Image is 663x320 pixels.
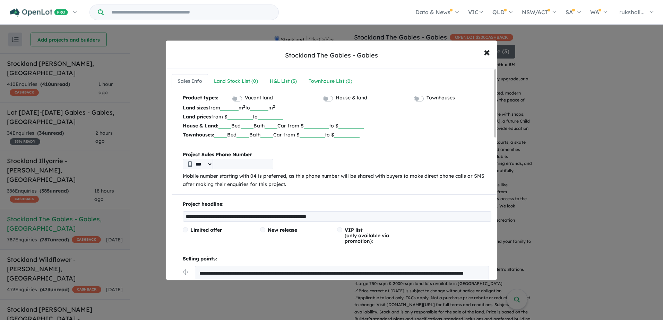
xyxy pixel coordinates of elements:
p: from $ to [183,112,491,121]
div: H&L List ( 3 ) [270,77,297,86]
img: Phone icon [188,161,192,167]
p: Bed Bath Car from $ to $ [183,130,491,139]
img: Openlot PRO Logo White [10,8,68,17]
sup: 2 [273,104,275,109]
img: drag.svg [183,269,188,275]
b: Townhouses: [183,132,214,138]
sup: 2 [243,104,245,109]
p: from m to m [183,103,491,112]
div: Stockland The Gables - Gables [285,51,378,60]
label: Vacant land [245,94,273,102]
div: Sales Info [178,77,202,86]
p: Mobile number starting with 04 is preferred, as this phone number will be shared with buyers to m... [183,172,491,189]
b: Land sizes [183,105,208,111]
div: Townhouse List ( 0 ) [309,77,352,86]
b: Product types: [183,94,218,103]
label: Townhouses [427,94,455,102]
div: Land Stock List ( 0 ) [214,77,258,86]
p: Project headline: [183,200,491,208]
b: House & Land: [183,123,218,129]
input: Try estate name, suburb, builder or developer [105,5,277,20]
p: Bed Bath Car from $ to $ [183,121,491,130]
span: rukshali... [619,9,645,16]
b: Land prices [183,114,211,120]
span: New release [268,227,297,233]
span: VIP list [345,227,363,233]
p: Selling points: [183,255,491,263]
span: Limited offer [190,227,222,233]
span: (only available via promotion): [345,227,389,244]
b: Project Sales Phone Number [183,151,491,159]
label: House & land [336,94,367,102]
span: × [484,44,490,59]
